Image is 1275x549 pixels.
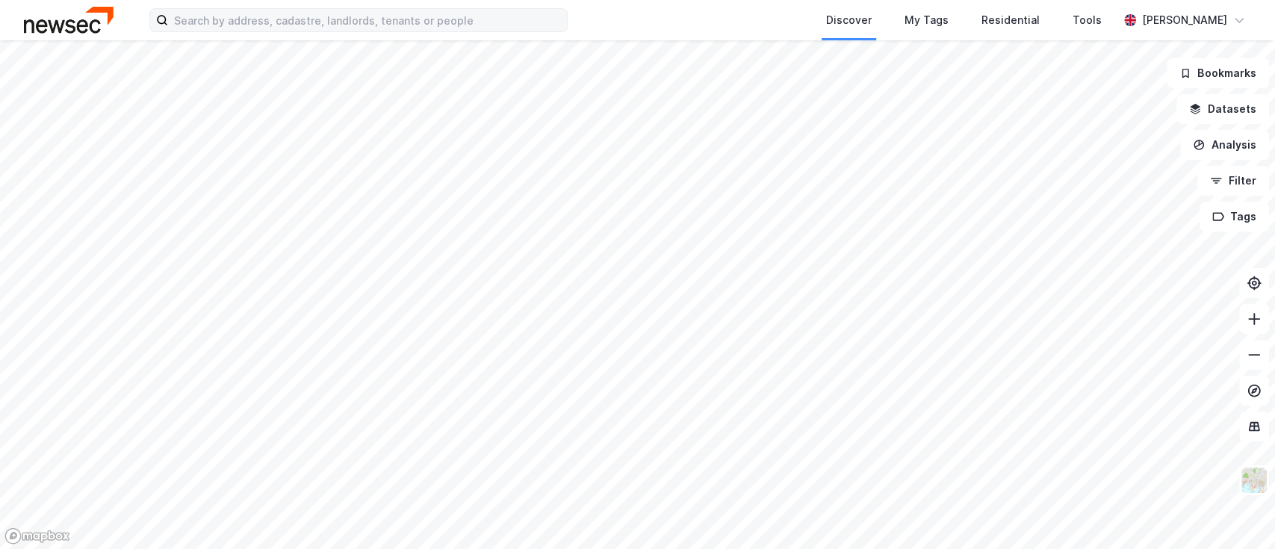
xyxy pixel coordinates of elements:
div: Kontrollprogram for chat [1200,477,1275,549]
iframe: Chat Widget [1200,477,1275,549]
div: My Tags [905,11,949,29]
div: Tools [1073,11,1102,29]
div: Discover [826,11,872,29]
input: Search by address, cadastre, landlords, tenants or people [168,9,567,31]
div: [PERSON_NAME] [1142,11,1227,29]
img: newsec-logo.f6e21ccffca1b3a03d2d.png [24,7,114,33]
div: Residential [981,11,1040,29]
